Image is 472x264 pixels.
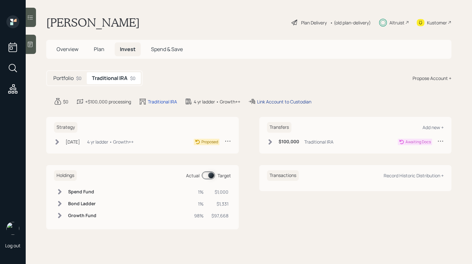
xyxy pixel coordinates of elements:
[186,172,200,179] div: Actual
[46,15,140,30] h1: [PERSON_NAME]
[63,98,68,105] div: $0
[5,242,21,249] div: Log out
[201,139,218,145] div: Proposed
[211,189,228,195] div: $1,000
[218,172,231,179] div: Target
[76,75,82,82] div: $0
[68,189,96,195] h6: Spend Fund
[301,19,327,26] div: Plan Delivery
[6,222,19,235] img: retirable_logo.png
[194,189,204,195] div: 1%
[87,138,134,145] div: 4 yr ladder • Growth++
[57,46,78,53] span: Overview
[423,124,444,130] div: Add new +
[267,122,291,133] h6: Transfers
[405,139,431,145] div: Awaiting Docs
[427,19,447,26] div: Kustomer
[194,200,204,207] div: 1%
[68,213,96,218] h6: Growth Fund
[85,98,131,105] div: +$100,000 processing
[130,75,136,82] div: $0
[120,46,136,53] span: Invest
[267,170,299,181] h6: Transactions
[54,170,77,181] h6: Holdings
[194,212,204,219] div: 98%
[257,98,311,105] div: Link Account to Custodian
[92,75,128,81] h5: Traditional IRA
[389,19,405,26] div: Altruist
[330,19,371,26] div: • (old plan-delivery)
[94,46,104,53] span: Plan
[66,138,80,145] div: [DATE]
[54,122,77,133] h6: Strategy
[279,139,299,145] h6: $100,000
[53,75,74,81] h5: Portfolio
[148,98,177,105] div: Traditional IRA
[304,138,334,145] div: Traditional IRA
[211,212,228,219] div: $97,668
[151,46,183,53] span: Spend & Save
[384,172,444,179] div: Record Historic Distribution +
[68,201,96,207] h6: Bond Ladder
[211,200,228,207] div: $1,331
[194,98,240,105] div: 4 yr ladder • Growth++
[413,75,451,82] div: Propose Account +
